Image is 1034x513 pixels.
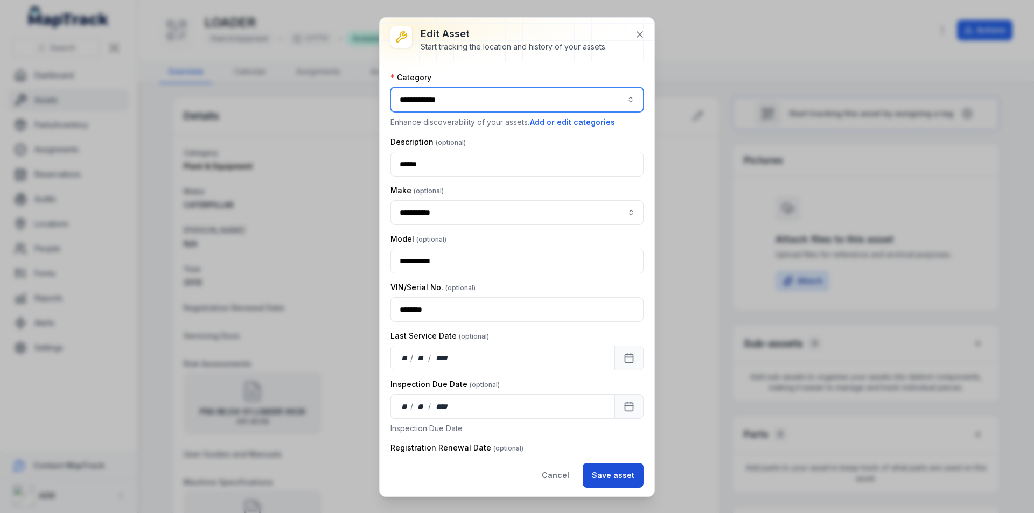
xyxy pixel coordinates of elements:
[533,463,578,488] button: Cancel
[390,282,476,293] label: VIN/Serial No.
[410,353,414,363] div: /
[614,394,644,419] button: Calendar
[529,116,616,128] button: Add or edit categories
[390,234,446,244] label: Model
[421,26,607,41] h3: Edit asset
[428,401,432,412] div: /
[390,442,523,453] label: Registration Renewal Date
[400,353,410,363] div: day,
[414,353,429,363] div: month,
[614,346,644,370] button: Calendar
[414,401,429,412] div: month,
[432,401,452,412] div: year,
[390,331,489,341] label: Last Service Date
[432,353,452,363] div: year,
[583,463,644,488] button: Save asset
[390,137,466,147] label: Description
[428,353,432,363] div: /
[390,200,644,225] input: asset-edit:cf[8261eee4-602e-4976-b39b-47b762924e3f]-label
[390,116,644,128] p: Enhance discoverability of your assets.
[390,185,444,196] label: Make
[390,423,644,434] p: Inspection Due Date
[410,401,414,412] div: /
[400,401,410,412] div: day,
[390,72,431,83] label: Category
[421,41,607,52] div: Start tracking the location and history of your assets.
[390,379,500,390] label: Inspection Due Date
